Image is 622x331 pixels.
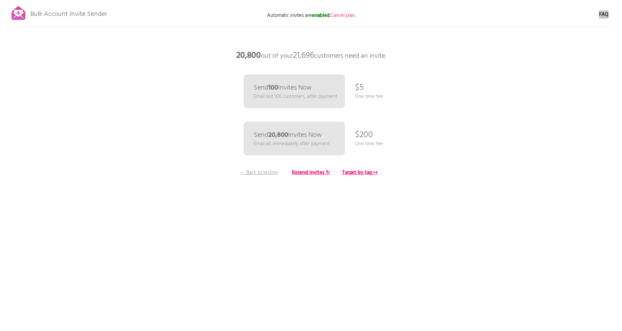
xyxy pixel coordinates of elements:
span: Cancel plan. [330,11,355,20]
p: Send Invites Now [254,84,312,91]
p: ← Back to testing [234,169,284,176]
p: $200 [355,125,373,145]
b: 20,800 [268,130,288,141]
p: Email all, immediately after payment [254,140,330,148]
p: $5 [355,78,364,98]
b: 20,800 [236,49,261,62]
b: FAQ [599,10,609,19]
b: 100 [268,82,278,93]
p: Send Invites Now [254,132,322,138]
a: Send20,800Invites Now Email all, immediately after payment [244,122,345,155]
p: One time fee [355,140,383,148]
a: FAQ [599,11,609,18]
b: enabled [312,11,330,20]
span: 21,696 [293,49,314,62]
b: Target by tag ↦ [342,169,378,177]
p: Bulk Account Invite Sender [30,4,107,21]
p: One time fee [355,93,383,100]
p: out of your customers need an invite. [210,46,412,66]
p: Email last 100 customers, after payment [254,93,337,100]
a: Send100Invites Now Email last 100 customers, after payment [244,74,345,108]
p: Automatic invites are . [244,12,379,19]
b: Resend invites ↻ [292,169,330,177]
